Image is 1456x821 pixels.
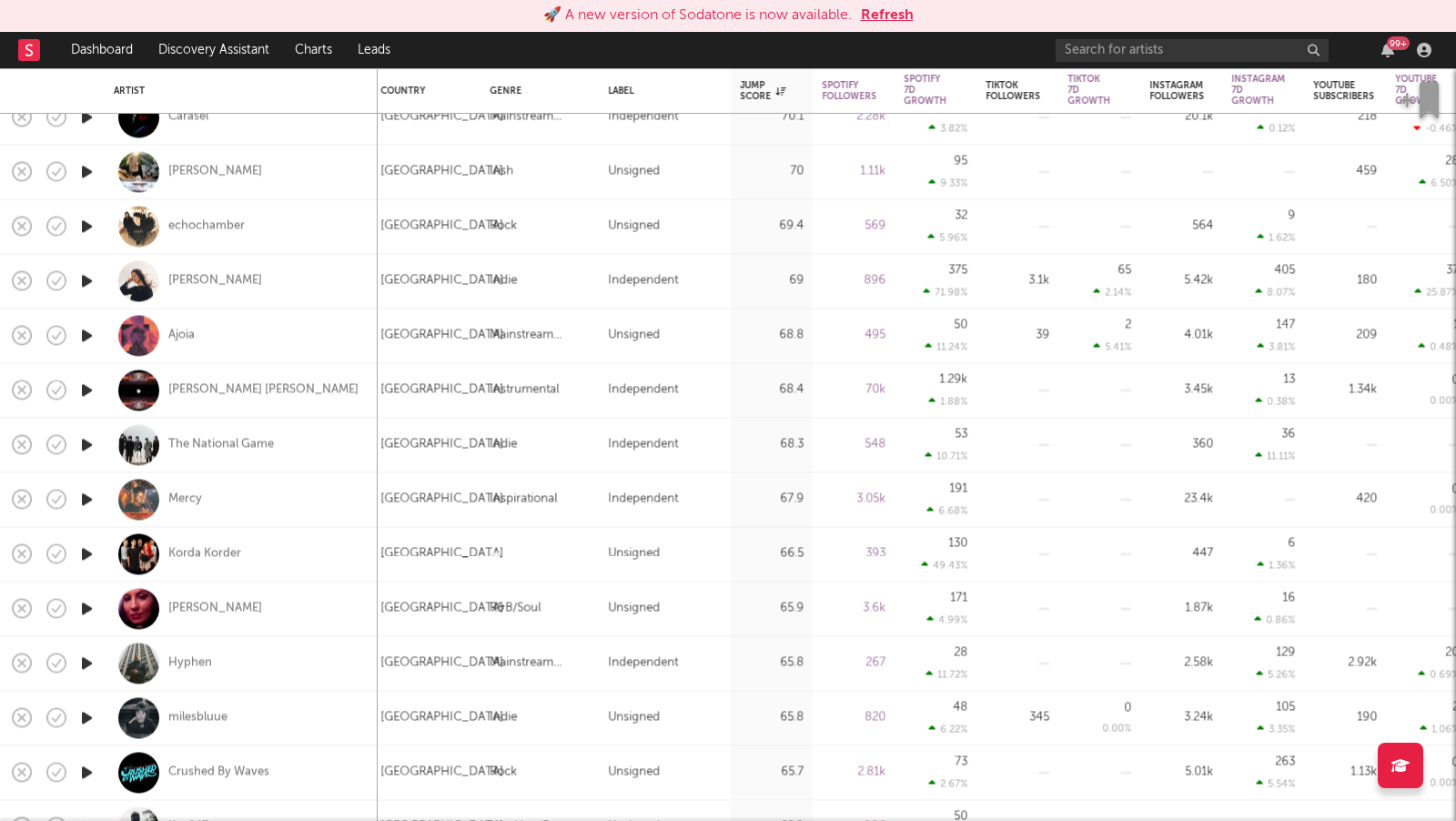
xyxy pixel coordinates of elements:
div: 3.05k [822,489,885,511]
div: Independent [608,434,678,456]
div: 65 [1117,264,1131,276]
div: 3.24k [1149,707,1213,729]
div: Unsigned [608,707,660,729]
div: 11.11 % [1255,450,1295,461]
div: 49.43 % [921,559,967,571]
div: 129 [1276,646,1295,658]
div: 1.36 % [1257,559,1295,571]
div: 36 [1281,428,1295,440]
a: [PERSON_NAME] [168,273,262,289]
div: [GEOGRAPHIC_DATA] [380,380,503,401]
a: The National Game [168,437,274,453]
div: 3.82 % [928,122,967,134]
div: [GEOGRAPHIC_DATA] [380,489,503,511]
div: 360 [1149,434,1213,456]
div: [GEOGRAPHIC_DATA] [380,325,503,347]
div: [GEOGRAPHIC_DATA] [380,161,503,183]
div: 53 [955,428,967,440]
div: 405 [1274,264,1295,276]
div: 495 [822,325,885,347]
div: 4.01k [1149,325,1213,347]
a: milesbluue [168,710,227,726]
div: 459 [1313,161,1377,183]
input: Search for artists [1056,39,1329,62]
div: 345 [986,707,1049,729]
div: Independent [608,270,678,292]
div: 180 [1313,270,1377,292]
div: 65.8 [740,707,804,729]
div: 1.13k [1313,762,1377,784]
div: 3.81 % [1257,340,1295,352]
div: Mainstream Electronic [490,106,590,128]
div: [GEOGRAPHIC_DATA] [380,762,503,784]
div: 0.12 % [1257,122,1295,134]
div: 5.26 % [1256,668,1295,680]
div: 5.96 % [927,231,967,243]
a: [PERSON_NAME] [168,164,262,180]
div: 130 [948,537,967,549]
div: Instagram Followers [1149,80,1204,102]
a: Mercy [168,492,202,508]
a: echochamber [168,218,245,235]
div: Ajoia [168,328,195,344]
div: [GEOGRAPHIC_DATA] [380,707,503,729]
div: 0.00 % [1102,725,1131,735]
a: Carasel [168,109,208,126]
div: 375 [948,264,967,276]
a: Discovery Assistant [146,32,282,68]
div: 70k [822,380,885,401]
div: 820 [822,707,885,729]
button: Refresh [861,5,914,26]
div: Spotify 7D Growth [904,74,946,106]
div: 447 [1149,543,1213,565]
div: 218 [1313,106,1377,128]
div: Rock [490,762,517,784]
div: 23.4k [1149,489,1213,511]
div: 68.3 [740,434,804,456]
div: Tiktok 7D Growth [1067,74,1110,106]
div: Artist [114,86,359,96]
div: 2.28k [822,106,885,128]
div: 5.41 % [1093,340,1131,352]
div: [GEOGRAPHIC_DATA] [380,653,503,674]
div: 9.33 % [928,177,967,188]
div: Indie [490,434,517,456]
div: Independent [608,380,678,401]
div: 65.8 [740,653,804,674]
div: 3.45k [1149,380,1213,401]
div: 2.14 % [1093,286,1131,298]
div: 68.8 [740,325,804,347]
div: 11.24 % [925,340,967,352]
div: 🚀 A new version of Sodatone is now available. [543,5,852,26]
div: Unsigned [608,325,660,347]
div: [PERSON_NAME] [168,601,262,617]
div: 99 + [1387,36,1410,50]
div: 420 [1313,489,1377,511]
div: Mainstream Electronic [490,325,590,347]
div: Rock [490,216,517,238]
div: 393 [822,543,885,565]
div: Indie [490,707,517,729]
div: 564 [1149,216,1213,238]
a: [PERSON_NAME] [PERSON_NAME] [168,382,359,399]
a: Crushed By Waves [168,765,269,781]
div: 1.34k [1313,380,1377,401]
div: Unsigned [608,598,660,620]
div: 8.07 % [1255,286,1295,298]
div: 191 [949,482,967,494]
div: 11.72 % [925,668,967,680]
div: YouTube Subscribers [1313,80,1374,102]
div: 48 [953,701,967,713]
div: 70.1 [740,106,804,128]
div: 2.81k [822,762,885,784]
div: 4.99 % [926,613,967,625]
div: Unsigned [608,161,660,183]
div: 32 [955,209,967,221]
div: 68.4 [740,380,804,401]
div: 1.29k [939,373,967,385]
div: [GEOGRAPHIC_DATA] [380,216,503,238]
div: 50 [954,319,967,330]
